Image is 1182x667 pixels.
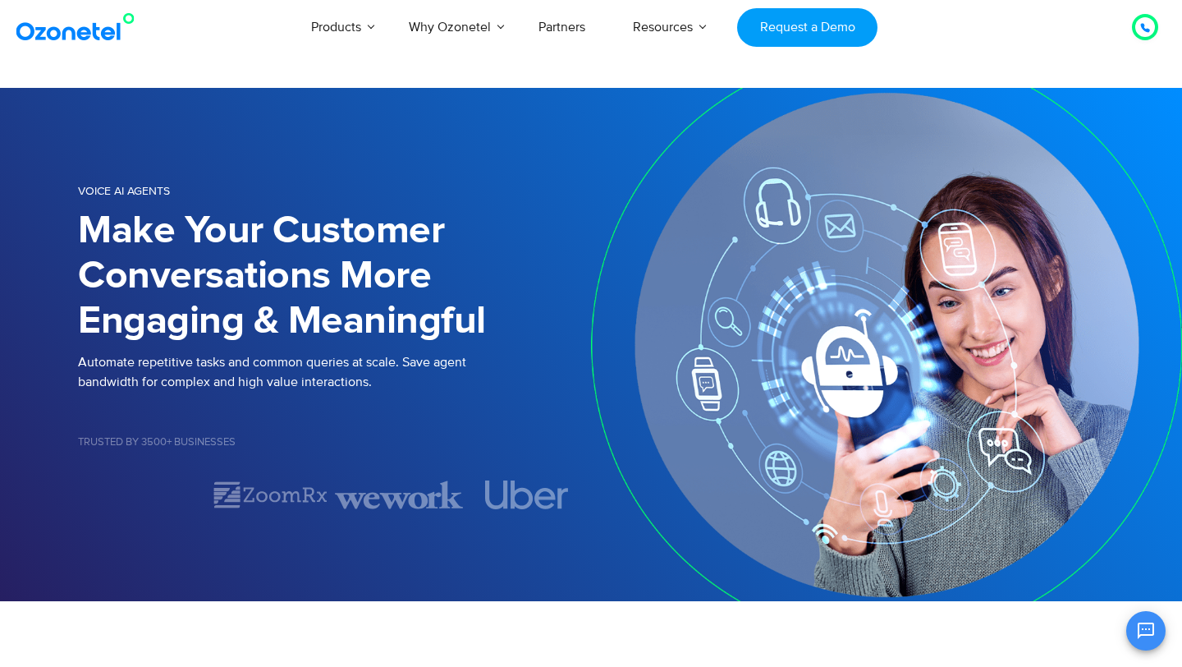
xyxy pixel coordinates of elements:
span: Voice AI Agents [78,184,170,198]
div: 2 of 7 [206,481,334,509]
div: 1 of 7 [78,485,206,504]
div: 4 of 7 [463,481,591,509]
h5: Trusted by 3500+ Businesses [78,437,591,448]
div: Image Carousel [78,481,591,509]
img: zoomrx [212,481,329,509]
p: Automate repetitive tasks and common queries at scale. Save agent bandwidth for complex and high ... [78,352,591,392]
a: Request a Demo [737,8,877,47]
h1: Make Your Customer Conversations More Engaging & Meaningful [78,209,591,344]
img: uber [485,481,569,509]
img: wework [335,481,463,509]
button: Open chat [1126,611,1166,651]
div: 3 of 7 [335,481,463,509]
